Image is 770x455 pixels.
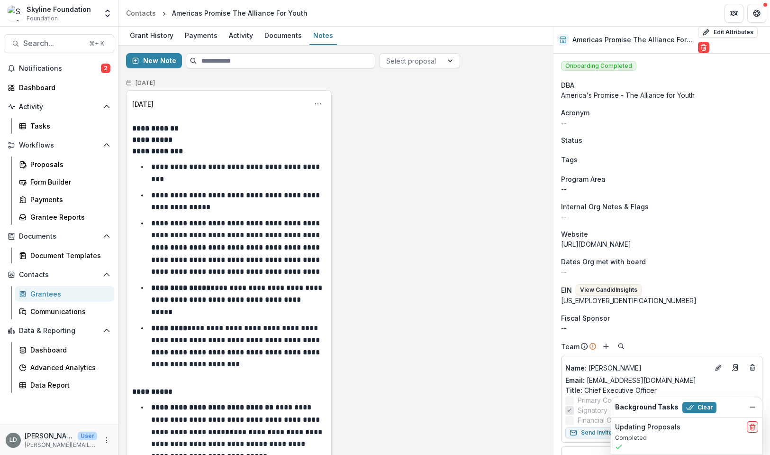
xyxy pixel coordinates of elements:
span: Notifications [19,65,101,73]
button: Deletes [747,362,758,373]
div: Payments [181,28,221,42]
button: Notifications2 [4,61,114,76]
a: Communications [15,304,114,319]
a: [URL][DOMAIN_NAME] [561,240,631,248]
span: Status [561,135,582,145]
p: -- [561,184,762,194]
button: Open Documents [4,229,114,244]
div: Tasks [30,121,107,131]
span: Internal Org Notes & Flags [561,202,649,212]
h2: Background Tasks [615,403,679,411]
span: Title : [565,386,582,394]
button: Dismiss [747,401,758,413]
button: Send Invite [565,427,616,438]
a: Document Templates [15,248,114,263]
div: Dashboard [19,83,107,93]
div: Lisa Dinh [9,437,17,443]
button: Search... [4,34,114,53]
span: Email: [565,376,585,384]
a: Documents [261,27,306,45]
a: Data Report [15,377,114,393]
button: Clear [682,402,716,413]
div: Grantee Reports [30,212,107,222]
span: DBA [561,80,574,90]
div: Advanced Analytics [30,362,107,372]
button: Open Workflows [4,138,114,153]
button: Open Contacts [4,267,114,282]
span: Signatory [578,405,607,415]
span: Foundation [27,14,58,23]
a: Payments [15,192,114,207]
div: -- [561,323,762,333]
p: Completed [615,434,758,442]
span: Data & Reporting [19,327,99,335]
a: Tasks [15,118,114,134]
a: Grantee Reports [15,209,114,225]
button: New Note [126,53,182,68]
div: Americas Promise The Alliance For Youth [172,8,308,18]
div: Proposals [30,159,107,169]
p: -- [561,212,762,222]
span: Documents [19,232,99,241]
p: [PERSON_NAME] [565,363,709,373]
a: Form Builder [15,174,114,190]
div: Skyline Foundation [27,4,91,14]
a: Proposals [15,157,114,172]
h2: [DATE] [136,80,155,86]
button: Edit [713,362,724,373]
a: Go to contact [728,360,743,375]
div: Payments [30,195,107,204]
a: Dashboard [4,80,114,95]
span: Website [561,229,588,239]
a: Activity [225,27,257,45]
a: Advanced Analytics [15,360,114,375]
p: User [78,432,97,440]
span: Fiscal Sponsor [561,313,610,323]
span: Workflows [19,141,99,149]
div: Communications [30,306,107,316]
span: Contacts [19,271,99,279]
div: Activity [225,28,257,42]
p: EIN [561,285,572,295]
a: Grant History [126,27,177,45]
button: Partners [725,4,743,23]
a: Notes [309,27,337,45]
button: delete [747,421,758,433]
span: Onboarding Completed [561,61,636,71]
div: Documents [261,28,306,42]
h2: Americas Promise The Alliance For Youth [572,36,695,44]
div: Grant History [126,28,177,42]
button: Open Data & Reporting [4,323,114,338]
div: Document Templates [30,251,107,260]
div: Dashboard [30,345,107,355]
button: Delete [698,42,709,53]
p: [PERSON_NAME][EMAIL_ADDRESS][DOMAIN_NAME] [25,441,97,449]
button: Edit Attributes [698,27,758,38]
button: Search [616,341,627,352]
span: Acronym [561,108,589,118]
a: Dashboard [15,342,114,358]
p: Chief Executive Officer [565,385,758,395]
p: -- [561,118,762,128]
span: Program Area [561,174,606,184]
img: Skyline Foundation [8,6,23,21]
span: Dates Org met with board [561,257,646,267]
button: Options [310,96,326,111]
div: Contacts [126,8,156,18]
button: Open entity switcher [101,4,114,23]
div: [US_EMPLOYER_IDENTIFICATION_NUMBER] [561,296,762,306]
div: [DATE] [132,99,154,109]
nav: breadcrumb [122,6,311,20]
p: -- [561,267,762,277]
a: Contacts [122,6,160,20]
span: Search... [23,39,83,48]
a: Grantees [15,286,114,302]
div: ⌘ + K [87,38,106,49]
p: Team [561,342,580,352]
span: Financial Contact [578,415,631,425]
span: Primary Contact [578,395,627,405]
h2: Updating Proposals [615,423,680,431]
div: Data Report [30,380,107,390]
button: Get Help [747,4,766,23]
p: [PERSON_NAME] [25,431,74,441]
